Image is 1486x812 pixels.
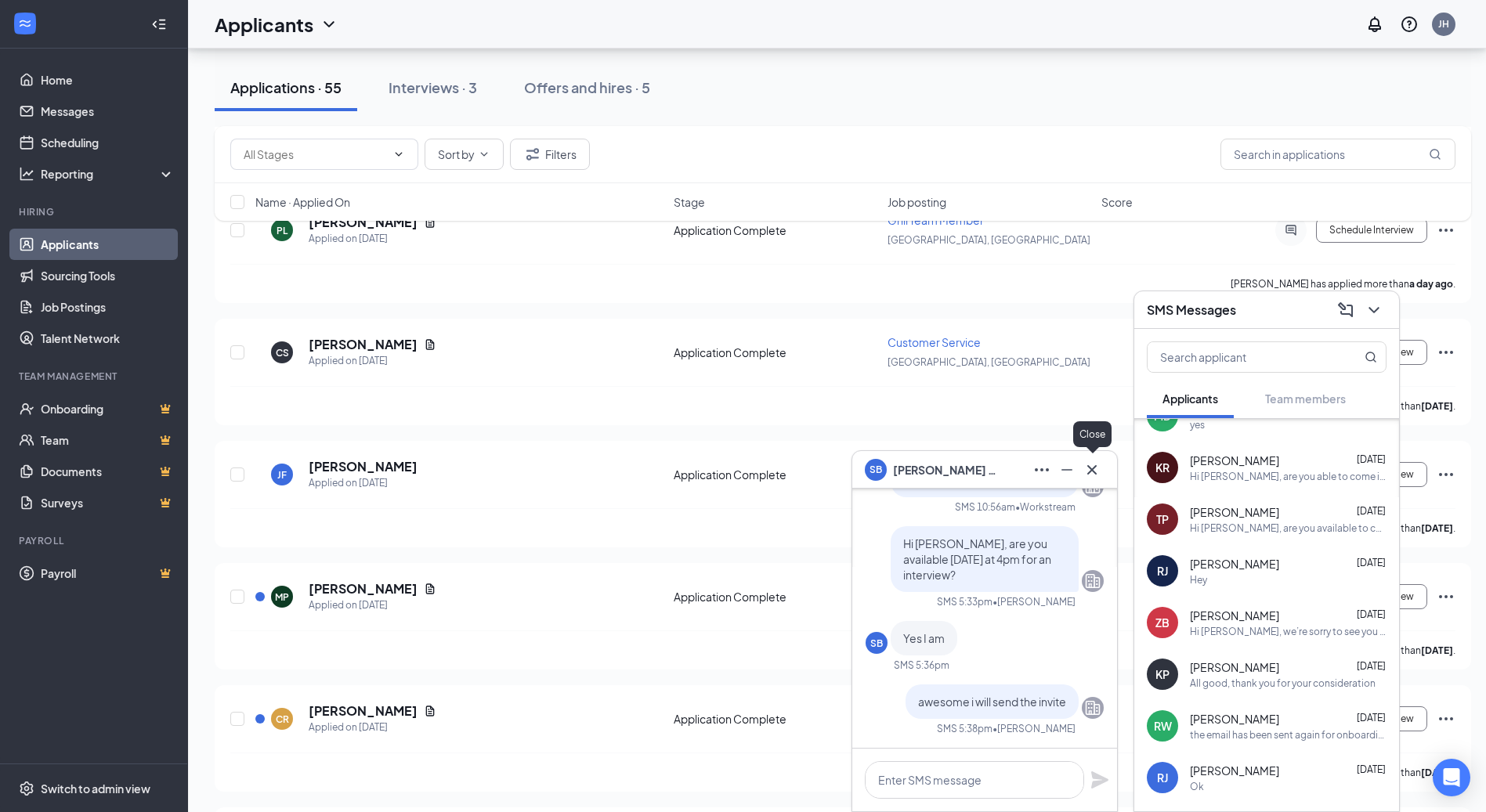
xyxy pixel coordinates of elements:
h5: [PERSON_NAME] [309,702,418,720]
div: Applied on [DATE] [309,231,436,247]
div: SB [870,637,883,650]
div: Hi [PERSON_NAME], are you able to come in for an interview [DATE] evening? [1190,470,1387,483]
span: Hi [PERSON_NAME], are you available [DATE] at 4pm for an interview? [903,536,1051,582]
p: [PERSON_NAME] has applied more than . [1231,277,1455,291]
div: SMS 5:36pm [894,659,949,672]
svg: Cross [1083,460,1101,479]
div: SMS 5:38pm [937,722,992,735]
div: Close [1073,421,1112,447]
h5: [PERSON_NAME] [309,458,418,475]
div: MP [275,590,289,604]
div: Hi [PERSON_NAME], are you available to come for an interview [DATE] evening? [1190,521,1387,535]
div: Application Complete [674,711,878,727]
span: [PERSON_NAME] [1190,504,1279,520]
svg: Ellipses [1437,343,1455,362]
span: Yes I am [903,631,945,645]
a: PayrollCrown [41,558,175,589]
a: OnboardingCrown [41,393,175,424]
div: KR [1155,460,1170,475]
svg: Filter [523,145,542,164]
span: [PERSON_NAME] [1190,608,1279,623]
span: [DATE] [1357,505,1386,517]
div: Applied on [DATE] [309,353,436,369]
span: [PERSON_NAME] [1190,659,1279,675]
span: [PERSON_NAME] [1190,763,1279,778]
button: ChevronDown [1361,298,1387,323]
svg: Analysis [19,166,34,182]
svg: MagnifyingGlass [1365,351,1377,363]
div: Hi [PERSON_NAME], we’re sorry to see you go! Your meeting with Dairy Queen for Cashier at [GEOGRA... [1190,625,1387,638]
a: SurveysCrown [41,487,175,518]
b: a day ago [1409,278,1453,290]
span: Stage [674,194,705,210]
span: [DATE] [1357,557,1386,568]
input: Search in applications [1220,139,1455,170]
svg: Ellipses [1437,587,1455,606]
div: Hiring [19,205,172,218]
span: [PERSON_NAME] [1190,453,1279,468]
div: JH [1438,17,1449,31]
span: Customer Service [888,335,981,349]
div: Applied on [DATE] [309,597,436,613]
svg: ChevronDown [320,15,338,34]
svg: ComposeMessage [1336,301,1355,319]
h1: Applicants [215,11,313,38]
button: Plane [1090,770,1109,789]
svg: Ellipses [1032,460,1051,479]
svg: MagnifyingGlass [1429,148,1441,161]
div: Applied on [DATE] [309,720,436,735]
svg: Collapse [151,16,167,32]
span: Job posting [888,194,946,210]
div: yes [1190,418,1205,431]
span: • Workstream [1015,500,1076,514]
svg: QuestionInfo [1400,15,1419,34]
svg: Notifications [1365,15,1384,34]
div: RJ [1157,770,1168,785]
svg: ChevronDown [478,148,490,161]
svg: Company [1083,572,1102,590]
a: Home [41,64,175,96]
div: JF [277,468,287,482]
div: Payroll [19,534,172,547]
span: Sort by [438,149,475,160]
svg: Ellipses [1437,465,1455,484]
svg: Document [424,338,436,351]
svg: Settings [19,781,34,796]
div: Interviews · 3 [389,78,477,97]
div: Application Complete [674,345,878,360]
div: Team Management [19,370,172,383]
div: the email has been sent again for onboarding [1190,728,1387,742]
a: Scheduling [41,127,175,158]
b: [DATE] [1421,644,1453,656]
div: TP [1156,511,1169,527]
a: Messages [41,96,175,127]
a: Applicants [41,229,175,260]
div: Reporting [41,166,175,182]
button: ComposeMessage [1333,298,1358,323]
a: DocumentsCrown [41,456,175,487]
h3: SMS Messages [1147,301,1236,319]
div: ZB [1155,615,1170,630]
div: Offers and hires · 5 [524,78,650,97]
svg: Ellipses [1437,709,1455,728]
div: Hey [1190,573,1207,586]
div: Application Complete [674,589,878,604]
button: Minimize [1054,457,1079,482]
a: TeamCrown [41,424,175,456]
div: Switch to admin view [41,781,150,796]
span: [DATE] [1357,453,1386,465]
span: awesome i will send the invite [918,695,1066,709]
button: Filter Filters [510,139,590,170]
span: Team members [1265,392,1346,406]
span: [DATE] [1357,712,1386,724]
svg: Minimize [1058,460,1076,479]
button: Ellipses [1029,457,1054,482]
a: Job Postings [41,291,175,323]
span: Applicants [1162,392,1218,406]
span: [DATE] [1357,763,1386,775]
span: [PERSON_NAME] [1190,711,1279,727]
div: KP [1155,666,1170,682]
span: [DATE] [1357,608,1386,620]
span: Score [1101,194,1133,210]
svg: ChevronDown [1365,301,1383,319]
